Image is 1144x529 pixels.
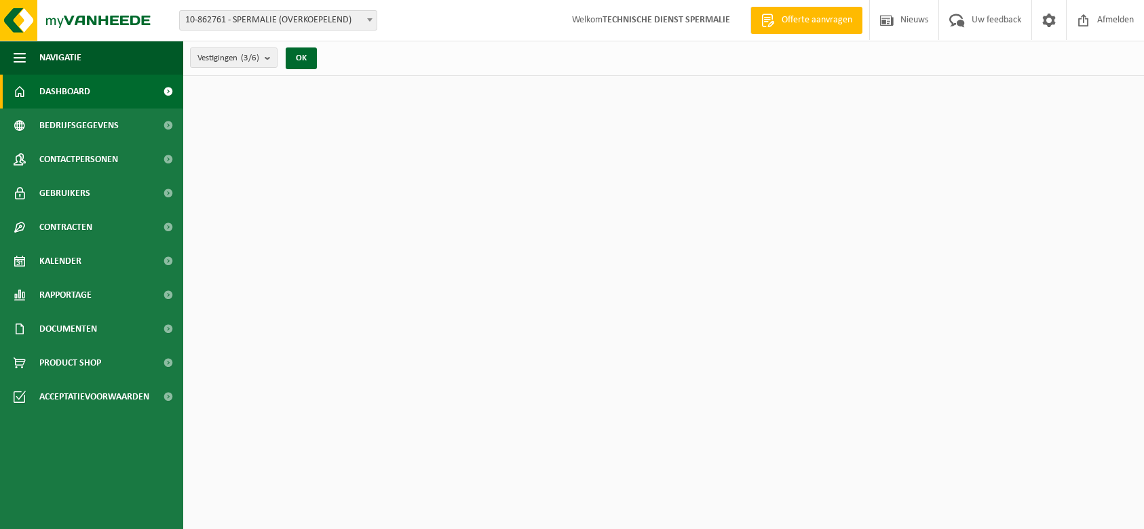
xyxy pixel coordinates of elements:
iframe: chat widget [7,499,227,529]
span: Navigatie [39,41,81,75]
a: Offerte aanvragen [750,7,862,34]
span: Kalender [39,244,81,278]
strong: TECHNISCHE DIENST SPERMALIE [603,15,730,25]
span: Product Shop [39,346,101,380]
span: Contracten [39,210,92,244]
span: Bedrijfsgegevens [39,109,119,142]
span: 10-862761 - SPERMALIE (OVERKOEPELEND) [179,10,377,31]
button: OK [286,47,317,69]
span: Contactpersonen [39,142,118,176]
span: 10-862761 - SPERMALIE (OVERKOEPELEND) [180,11,377,30]
span: Offerte aanvragen [778,14,856,27]
span: Gebruikers [39,176,90,210]
span: Documenten [39,312,97,346]
span: Rapportage [39,278,92,312]
span: Acceptatievoorwaarden [39,380,149,414]
count: (3/6) [241,54,259,62]
span: Vestigingen [197,48,259,68]
span: Dashboard [39,75,90,109]
button: Vestigingen(3/6) [190,47,278,68]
